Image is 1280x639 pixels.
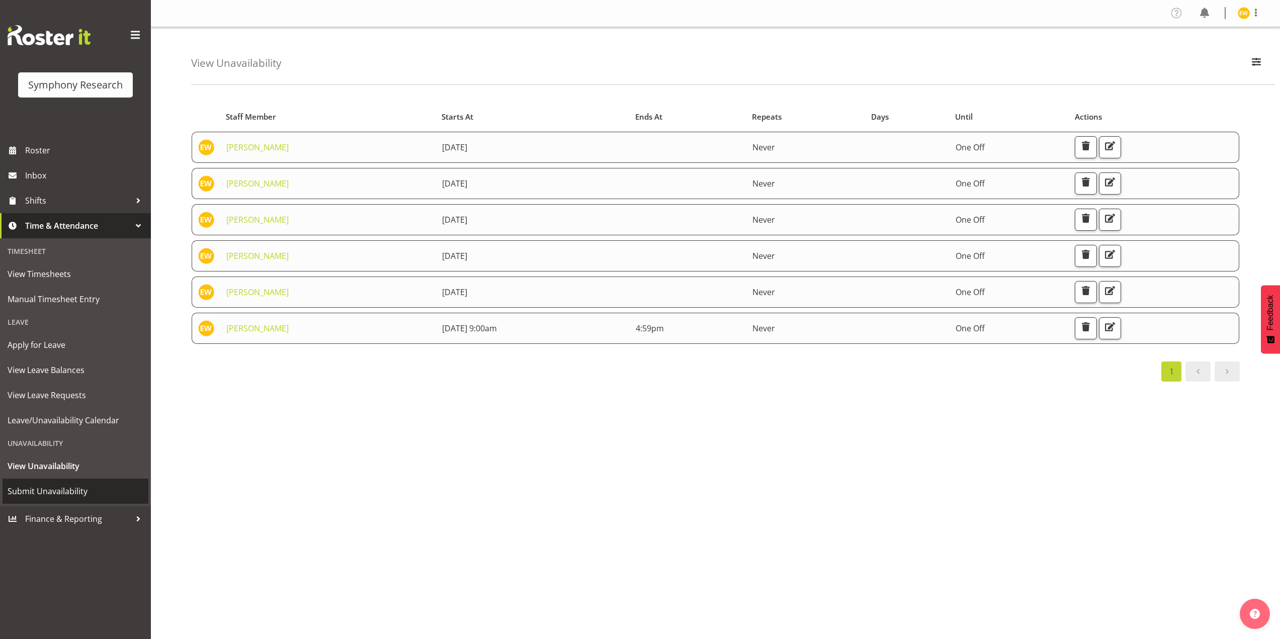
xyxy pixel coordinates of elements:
[3,312,148,332] div: Leave
[25,168,146,183] span: Inbox
[442,178,467,189] span: [DATE]
[752,178,775,189] span: Never
[442,142,467,153] span: [DATE]
[8,413,143,428] span: Leave/Unavailability Calendar
[442,250,467,261] span: [DATE]
[955,111,973,123] span: Until
[8,25,91,45] img: Rosterit website logo
[1099,172,1121,195] button: Edit Unavailability
[1075,281,1097,303] button: Delete Unavailability
[226,287,289,298] a: [PERSON_NAME]
[25,218,131,233] span: Time & Attendance
[636,323,664,334] span: 4:59pm
[8,337,143,352] span: Apply for Leave
[956,178,985,189] span: One Off
[8,388,143,403] span: View Leave Requests
[8,266,143,282] span: View Timesheets
[3,332,148,357] a: Apply for Leave
[3,433,148,453] div: Unavailability
[1246,52,1267,74] button: Filter Employees
[956,287,985,298] span: One Off
[3,408,148,433] a: Leave/Unavailability Calendar
[8,292,143,307] span: Manual Timesheet Entry
[8,362,143,378] span: View Leave Balances
[1075,245,1097,267] button: Delete Unavailability
[956,323,985,334] span: One Off
[3,287,148,312] a: Manual Timesheet Entry
[25,511,131,526] span: Finance & Reporting
[226,250,289,261] a: [PERSON_NAME]
[8,484,143,499] span: Submit Unavailability
[226,323,289,334] a: [PERSON_NAME]
[752,287,775,298] span: Never
[1238,7,1250,19] img: enrica-walsh11863.jpg
[442,287,467,298] span: [DATE]
[1266,295,1275,330] span: Feedback
[198,248,214,264] img: enrica-walsh11863.jpg
[442,323,497,334] span: [DATE] 9:00am
[3,241,148,261] div: Timesheet
[1099,245,1121,267] button: Edit Unavailability
[956,250,985,261] span: One Off
[226,178,289,189] a: [PERSON_NAME]
[3,479,148,504] a: Submit Unavailability
[3,453,148,479] a: View Unavailability
[1250,609,1260,619] img: help-xxl-2.png
[28,77,123,93] div: Symphony Research
[635,111,662,123] span: Ends At
[871,111,889,123] span: Days
[198,284,214,300] img: enrica-walsh11863.jpg
[3,261,148,287] a: View Timesheets
[1099,281,1121,303] button: Edit Unavailability
[25,143,146,158] span: Roster
[752,323,775,334] span: Never
[1075,136,1097,158] button: Delete Unavailability
[226,142,289,153] a: [PERSON_NAME]
[956,214,985,225] span: One Off
[1075,209,1097,231] button: Delete Unavailability
[8,459,143,474] span: View Unavailability
[198,175,214,192] img: enrica-walsh11863.jpg
[25,193,131,208] span: Shifts
[198,212,214,228] img: enrica-walsh11863.jpg
[226,111,276,123] span: Staff Member
[752,111,782,123] span: Repeats
[1099,136,1121,158] button: Edit Unavailability
[198,320,214,336] img: enrica-walsh11863.jpg
[752,250,775,261] span: Never
[752,142,775,153] span: Never
[191,57,281,69] h4: View Unavailability
[956,142,985,153] span: One Off
[1075,111,1102,123] span: Actions
[442,214,467,225] span: [DATE]
[1099,209,1121,231] button: Edit Unavailability
[3,357,148,383] a: View Leave Balances
[1261,285,1280,353] button: Feedback - Show survey
[3,383,148,408] a: View Leave Requests
[226,214,289,225] a: [PERSON_NAME]
[1075,317,1097,339] button: Delete Unavailability
[1075,172,1097,195] button: Delete Unavailability
[442,111,473,123] span: Starts At
[198,139,214,155] img: enrica-walsh11863.jpg
[1099,317,1121,339] button: Edit Unavailability
[752,214,775,225] span: Never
